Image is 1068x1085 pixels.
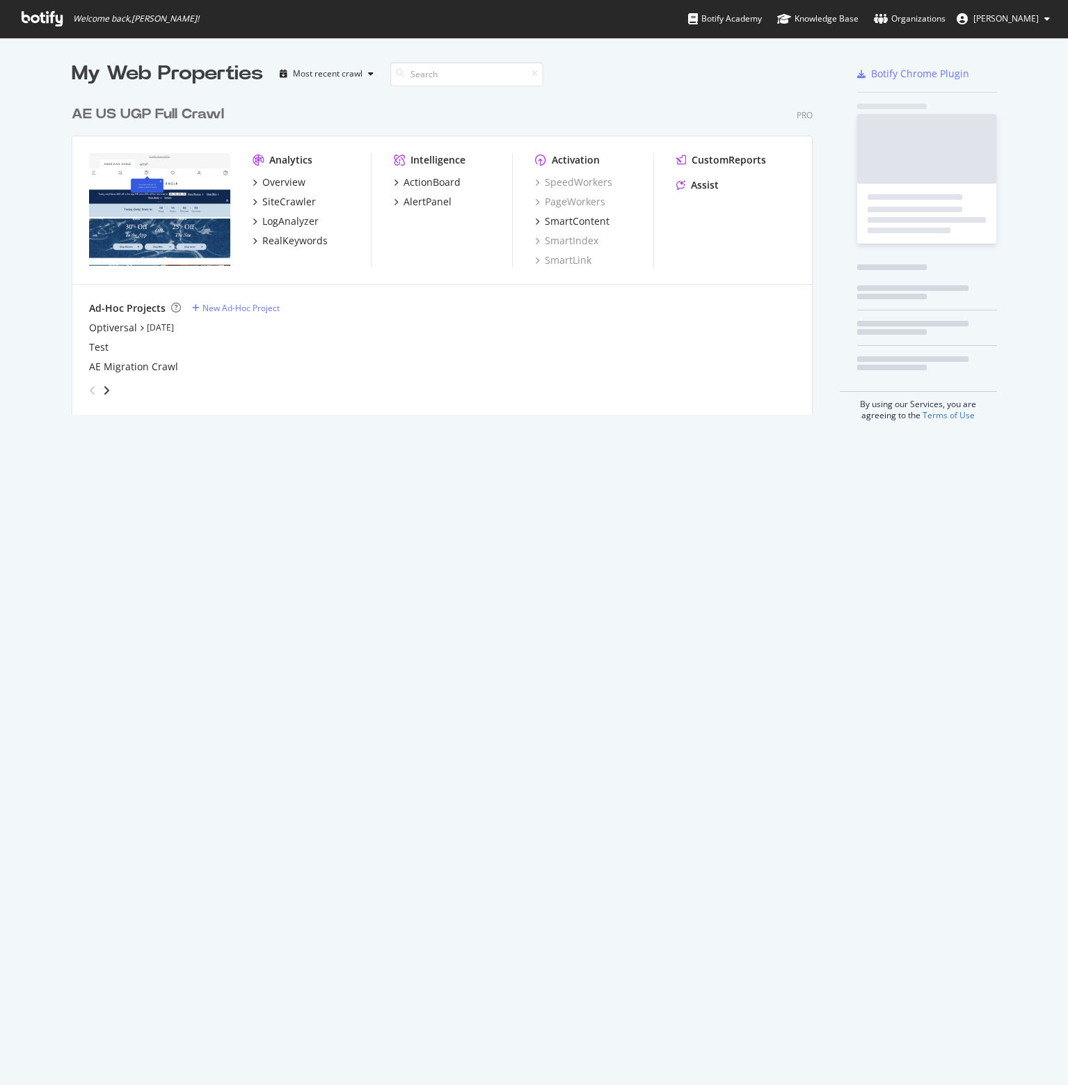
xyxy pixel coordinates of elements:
[390,62,543,86] input: Search
[102,383,111,397] div: angle-right
[404,195,452,209] div: AlertPanel
[691,178,719,192] div: Assist
[262,175,305,189] div: Overview
[857,67,969,81] a: Botify Chrome Plugin
[797,109,813,121] div: Pro
[871,67,969,81] div: Botify Chrome Plugin
[253,175,305,189] a: Overview
[688,12,762,26] div: Botify Academy
[253,195,316,209] a: SiteCrawler
[72,88,824,415] div: grid
[404,175,461,189] div: ActionBoard
[72,104,230,125] a: AE US UGP Full Crawl
[874,12,946,26] div: Organizations
[253,234,328,248] a: RealKeywords
[394,175,461,189] a: ActionBoard
[293,70,362,78] div: Most recent crawl
[535,214,609,228] a: SmartContent
[72,60,263,88] div: My Web Properties
[253,214,319,228] a: LogAnalyzer
[262,195,316,209] div: SiteCrawler
[676,153,766,167] a: CustomReports
[777,12,859,26] div: Knowledge Base
[535,175,612,189] a: SpeedWorkers
[192,302,280,314] a: New Ad-Hoc Project
[89,340,109,354] a: Test
[394,195,452,209] a: AlertPanel
[973,13,1039,24] span: Eric Hammond
[411,153,465,167] div: Intelligence
[946,8,1061,30] button: [PERSON_NAME]
[535,195,605,209] a: PageWorkers
[535,253,591,267] a: SmartLink
[83,379,102,402] div: angle-left
[535,234,598,248] a: SmartIndex
[89,301,166,315] div: Ad-Hoc Projects
[676,178,719,192] a: Assist
[202,302,280,314] div: New Ad-Hoc Project
[269,153,312,167] div: Analytics
[692,153,766,167] div: CustomReports
[73,13,199,24] span: Welcome back, [PERSON_NAME] !
[262,214,319,228] div: LogAnalyzer
[89,153,230,266] img: www.ae.com
[89,360,178,374] a: AE Migration Crawl
[545,214,609,228] div: SmartContent
[840,391,997,421] div: By using our Services, you are agreeing to the
[147,322,174,333] a: [DATE]
[89,321,137,335] a: Optiversal
[262,234,328,248] div: RealKeywords
[923,409,975,421] a: Terms of Use
[552,153,600,167] div: Activation
[72,104,224,125] div: AE US UGP Full Crawl
[274,63,379,85] button: Most recent crawl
